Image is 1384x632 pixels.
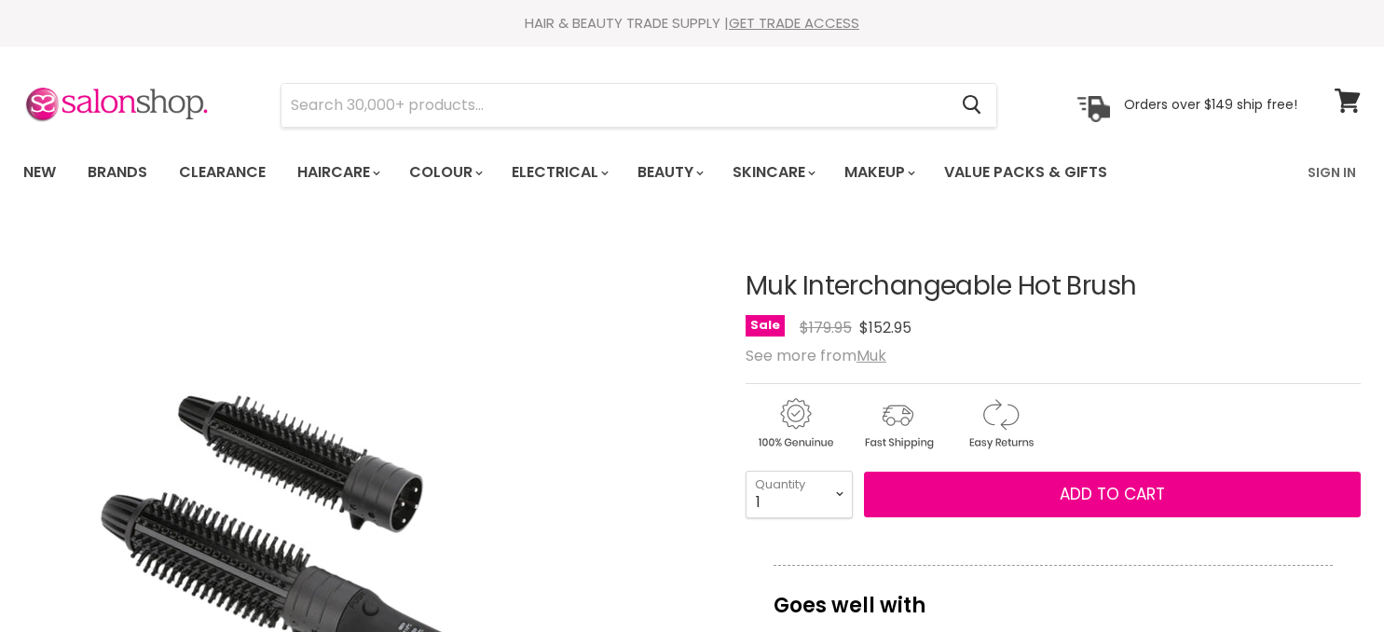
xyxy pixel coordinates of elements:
[951,395,1049,452] img: returns.gif
[395,153,494,192] a: Colour
[830,153,926,192] a: Makeup
[9,153,70,192] a: New
[1124,96,1297,113] p: Orders over $149 ship free!
[800,317,852,338] span: $179.95
[283,153,391,192] a: Haircare
[746,345,886,366] span: See more from
[856,345,886,366] a: Muk
[719,153,827,192] a: Skincare
[947,84,996,127] button: Search
[864,472,1361,518] button: Add to cart
[281,84,947,127] input: Search
[165,153,280,192] a: Clearance
[774,565,1333,626] p: Goes well with
[848,395,947,452] img: shipping.gif
[729,13,859,33] a: GET TRADE ACCESS
[859,317,911,338] span: $152.95
[930,153,1121,192] a: Value Packs & Gifts
[746,272,1361,301] h1: Muk Interchangeable Hot Brush
[74,153,161,192] a: Brands
[9,145,1209,199] ul: Main menu
[1060,483,1165,505] span: Add to cart
[623,153,715,192] a: Beauty
[746,471,853,517] select: Quantity
[281,83,997,128] form: Product
[746,395,844,452] img: genuine.gif
[498,153,620,192] a: Electrical
[746,315,785,337] span: Sale
[1296,153,1367,192] a: Sign In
